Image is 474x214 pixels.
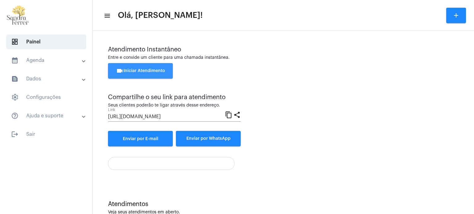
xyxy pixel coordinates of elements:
div: Entre e convide um cliente para uma chamada instantânea. [108,55,459,60]
span: sidenav icon [11,38,19,46]
a: Enviar por E-mail [108,131,173,146]
mat-icon: sidenav icon [104,12,110,19]
mat-panel-title: Dados [11,75,82,83]
mat-icon: content_copy [225,111,232,118]
button: Enviar por WhatsApp [176,131,241,146]
mat-icon: add [452,12,460,19]
div: Seus clientes poderão te ligar através desse endereço. [108,103,241,108]
mat-icon: sidenav icon [11,57,19,64]
span: Olá, [PERSON_NAME]! [118,10,203,20]
span: Configurações [6,90,86,105]
mat-expansion-panel-header: sidenav iconAgenda [4,53,92,68]
div: Atendimento Instantâneo [108,46,459,53]
span: sidenav icon [11,94,19,101]
span: Sair [6,127,86,142]
img: 87cae55a-51f6-9edc-6e8c-b06d19cf5cca.png [5,3,31,28]
span: Painel [6,34,86,49]
mat-icon: share [233,111,241,118]
div: Atendimentos [108,201,459,208]
span: Enviar por E-mail [123,137,158,141]
span: Enviar por WhatsApp [186,136,231,141]
button: Iniciar Atendimento [108,63,173,79]
mat-panel-title: Agenda [11,57,82,64]
mat-icon: sidenav icon [11,112,19,119]
mat-panel-title: Ajuda e suporte [11,112,82,119]
mat-expansion-panel-header: sidenav iconAjuda e suporte [4,108,92,123]
mat-icon: videocam [116,67,123,75]
mat-icon: sidenav icon [11,131,19,138]
mat-icon: sidenav icon [11,75,19,83]
span: Iniciar Atendimento [116,69,165,73]
mat-expansion-panel-header: sidenav iconDados [4,71,92,86]
div: Compartilhe o seu link para atendimento [108,94,241,101]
